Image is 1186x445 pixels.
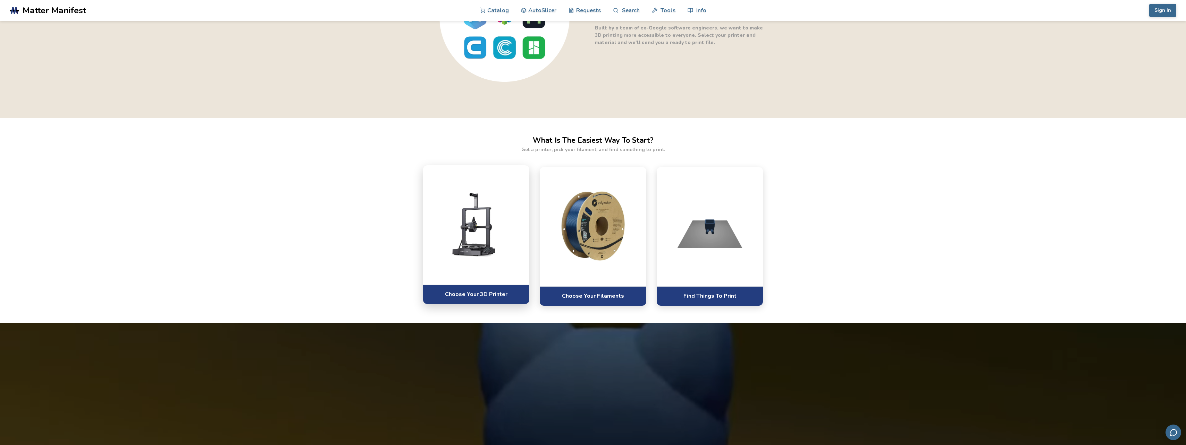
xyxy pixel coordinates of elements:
a: Choose Your 3D Printer [423,285,530,304]
h2: What Is The Easiest Way To Start? [533,135,654,146]
button: Sign In [1149,4,1176,17]
img: Choose a printer [430,190,523,259]
a: Choose Your Filaments [540,286,646,305]
p: Get a printer, pick your filament, and find something to print. [521,146,665,153]
img: Pick software [547,191,639,261]
p: Built by a team of ex-Google software engineers, we want to make 3D printing more accessible to e... [595,24,768,46]
a: Find Things To Print [657,286,763,305]
span: Matter Manifest [23,6,86,15]
button: Send feedback via email [1166,425,1181,440]
img: Select materials [664,191,756,261]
